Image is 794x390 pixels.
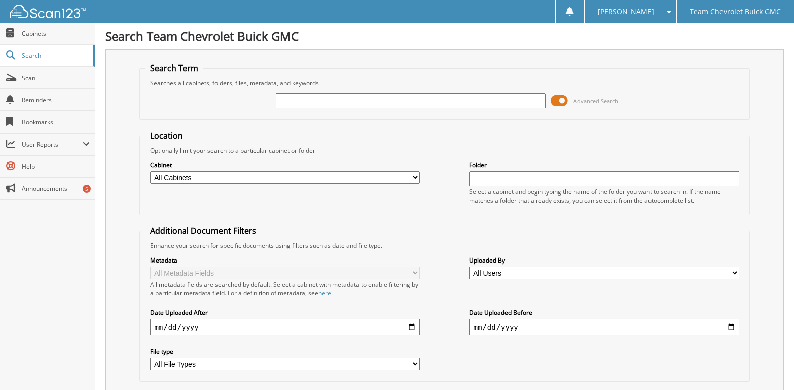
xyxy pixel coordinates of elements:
[598,9,654,15] span: [PERSON_NAME]
[150,280,419,297] div: All metadata fields are searched by default. Select a cabinet with metadata to enable filtering b...
[573,97,618,105] span: Advanced Search
[105,28,784,44] h1: Search Team Chevrolet Buick GMC
[22,118,90,126] span: Bookmarks
[10,5,86,18] img: scan123-logo-white.svg
[22,184,90,193] span: Announcements
[22,51,88,60] span: Search
[22,140,83,149] span: User Reports
[469,319,739,335] input: end
[22,74,90,82] span: Scan
[145,130,188,141] legend: Location
[690,9,781,15] span: Team Chevrolet Buick GMC
[145,79,744,87] div: Searches all cabinets, folders, files, metadata, and keywords
[469,161,739,169] label: Folder
[145,62,203,74] legend: Search Term
[22,29,90,38] span: Cabinets
[318,289,331,297] a: here
[83,185,91,193] div: 5
[469,187,739,205] div: Select a cabinet and begin typing the name of the folder you want to search in. If the name match...
[145,225,261,236] legend: Additional Document Filters
[150,347,419,356] label: File type
[150,161,419,169] label: Cabinet
[150,319,419,335] input: start
[22,162,90,171] span: Help
[469,256,739,265] label: Uploaded By
[22,96,90,104] span: Reminders
[150,256,419,265] label: Metadata
[150,308,419,317] label: Date Uploaded After
[469,308,739,317] label: Date Uploaded Before
[145,146,744,155] div: Optionally limit your search to a particular cabinet or folder
[145,241,744,250] div: Enhance your search for specific documents using filters such as date and file type.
